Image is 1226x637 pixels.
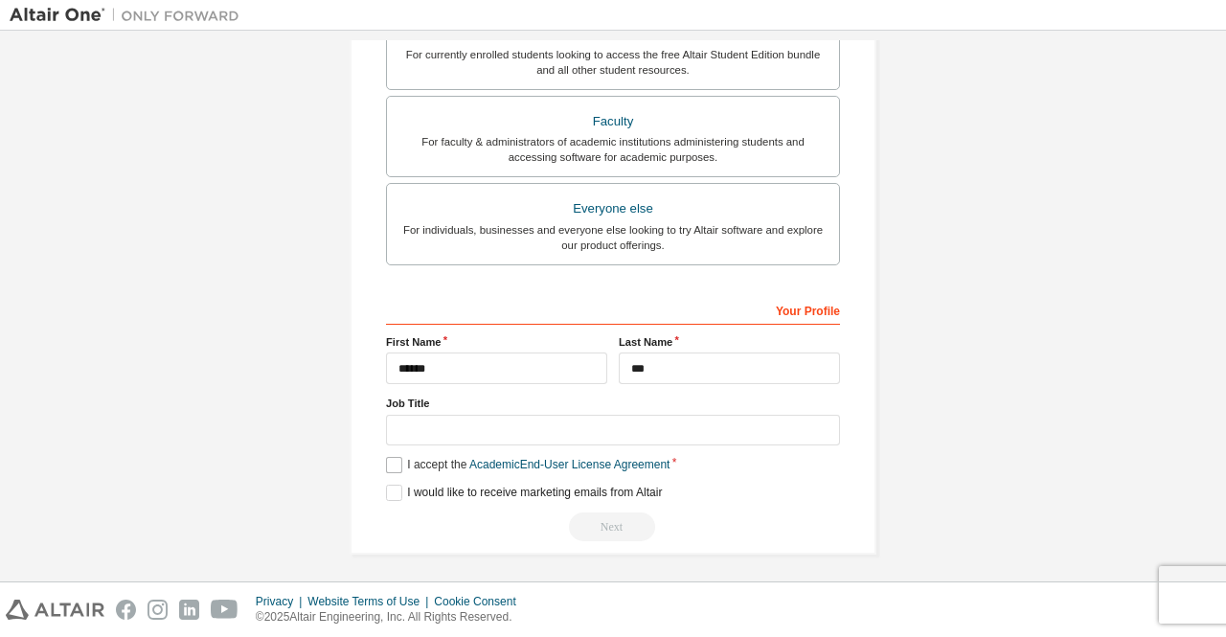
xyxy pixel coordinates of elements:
[619,334,840,350] label: Last Name
[116,600,136,620] img: facebook.svg
[148,600,168,620] img: instagram.svg
[386,334,607,350] label: First Name
[386,396,840,411] label: Job Title
[398,222,828,253] div: For individuals, businesses and everyone else looking to try Altair software and explore our prod...
[434,594,527,609] div: Cookie Consent
[386,457,670,473] label: I accept the
[256,609,528,626] p: © 2025 Altair Engineering, Inc. All Rights Reserved.
[6,600,104,620] img: altair_logo.svg
[398,47,828,78] div: For currently enrolled students looking to access the free Altair Student Edition bundle and all ...
[398,195,828,222] div: Everyone else
[10,6,249,25] img: Altair One
[386,485,662,501] label: I would like to receive marketing emails from Altair
[398,108,828,135] div: Faculty
[398,134,828,165] div: For faculty & administrators of academic institutions administering students and accessing softwa...
[211,600,238,620] img: youtube.svg
[469,458,670,471] a: Academic End-User License Agreement
[256,594,307,609] div: Privacy
[386,512,840,541] div: Read and acccept EULA to continue
[386,294,840,325] div: Your Profile
[179,600,199,620] img: linkedin.svg
[307,594,434,609] div: Website Terms of Use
